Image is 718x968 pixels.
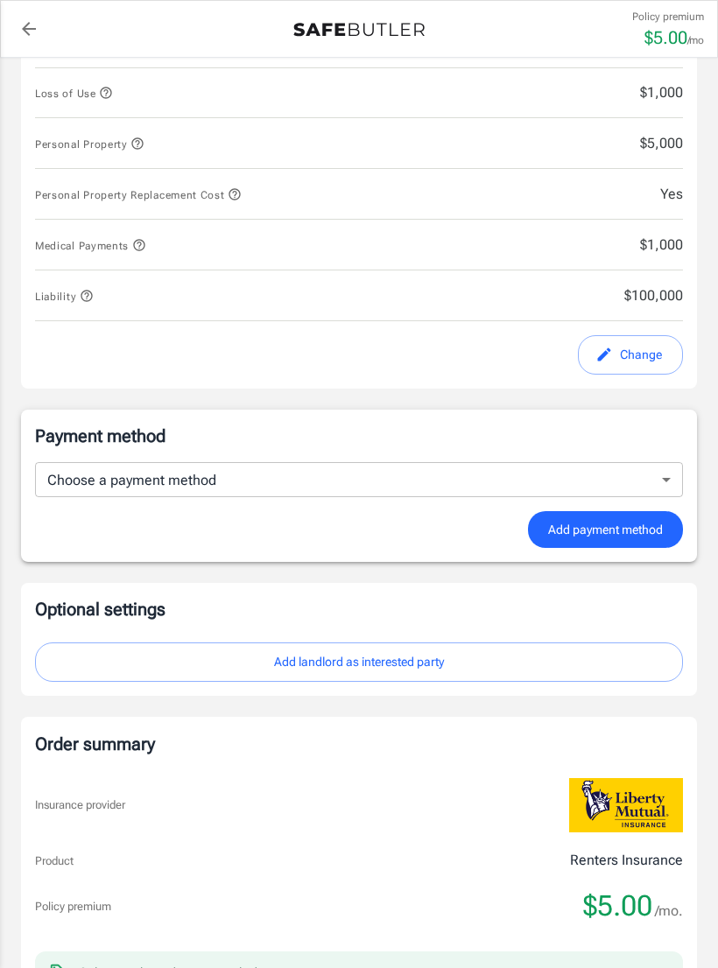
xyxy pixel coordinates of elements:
[35,82,113,103] button: Loss of Use
[35,240,146,252] span: Medical Payments
[530,82,683,103] span: $1,000
[35,642,683,682] button: Add landlord as interested party
[35,235,146,256] button: Medical Payments
[632,9,704,25] p: Policy premium
[35,597,683,621] p: Optional settings
[655,899,683,923] span: /mo.
[35,133,144,154] button: Personal Property
[583,888,652,923] span: $5.00
[35,796,125,814] p: Insurance provider
[530,235,683,256] span: $1,000
[35,731,683,757] div: Order summary
[35,291,94,303] span: Liability
[569,778,683,833] img: Liberty Mutual
[35,852,74,870] p: Product
[530,184,683,205] span: Yes
[570,850,683,871] p: Renters Insurance
[35,898,111,915] p: Policy premium
[548,519,663,541] span: Add payment method
[35,184,242,205] button: Personal Property Replacement Cost
[687,32,704,48] p: /mo
[35,138,144,151] span: Personal Property
[530,133,683,154] span: $5,000
[35,285,94,306] button: Liability
[578,335,683,375] button: edit
[528,511,683,549] button: Add payment method
[644,27,687,48] span: $ 5.00
[293,23,425,37] img: Back to quotes
[11,11,46,46] a: back to quotes
[35,88,113,100] span: Loss of Use
[35,189,242,201] span: Personal Property Replacement Cost
[35,424,683,448] p: Payment method
[530,285,683,306] span: $100,000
